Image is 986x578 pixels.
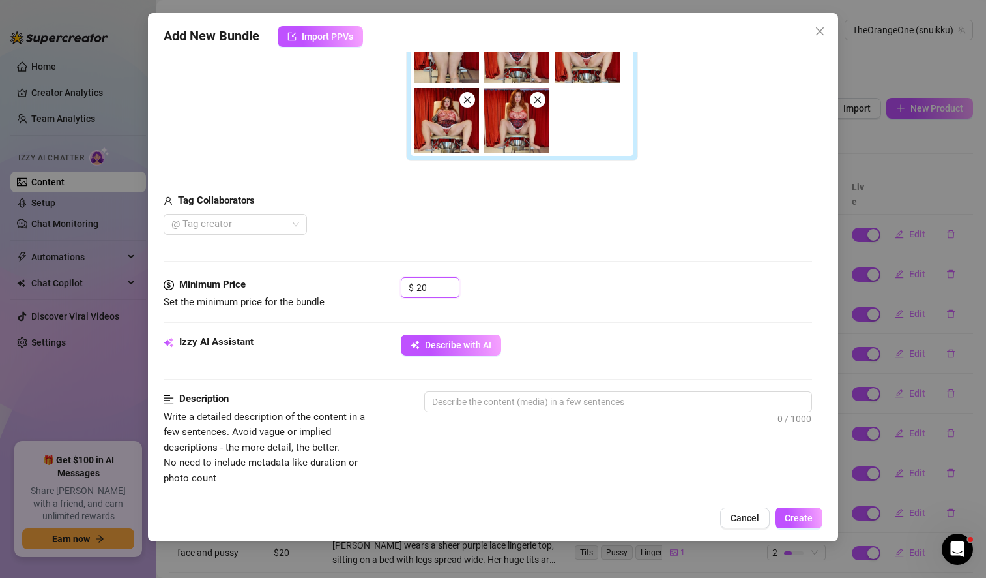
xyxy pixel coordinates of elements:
[278,26,363,47] button: Import PPVs
[425,340,491,350] span: Describe with AI
[731,513,759,523] span: Cancel
[484,88,549,153] img: media
[179,279,246,290] strong: Minimum Price
[809,26,830,37] span: Close
[164,193,173,209] span: user
[401,335,501,356] button: Describe with AI
[164,411,365,484] span: Write a detailed description of the content in a few sentences. Avoid vague or implied descriptio...
[809,21,830,42] button: Close
[785,513,813,523] span: Create
[302,31,353,42] span: Import PPVs
[815,26,825,37] span: close
[179,336,254,348] strong: Izzy AI Assistant
[942,534,973,565] iframe: Intercom live chat
[164,296,325,308] span: Set the minimum price for the bundle
[164,277,174,293] span: dollar
[775,508,822,528] button: Create
[179,393,229,404] strong: Description
[164,391,174,407] span: align-left
[414,88,479,153] img: media
[533,95,542,104] span: close
[178,194,255,206] strong: Tag Collaborators
[463,95,472,104] span: close
[164,26,259,47] span: Add New Bundle
[287,32,297,41] span: import
[720,508,770,528] button: Cancel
